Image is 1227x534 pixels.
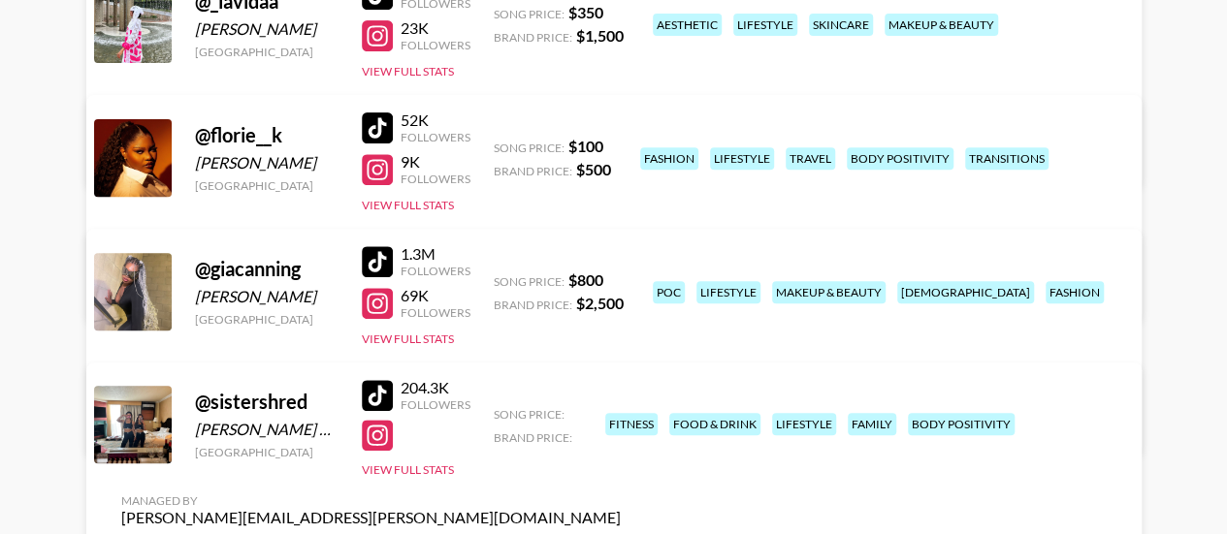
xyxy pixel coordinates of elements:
[786,147,835,170] div: travel
[885,14,998,36] div: makeup & beauty
[195,178,339,193] div: [GEOGRAPHIC_DATA]
[195,123,339,147] div: @ florie__k
[401,378,470,397] div: 204.3K
[576,294,624,312] strong: $ 2,500
[195,257,339,281] div: @ giacanning
[401,38,470,52] div: Followers
[494,274,565,289] span: Song Price:
[195,445,339,459] div: [GEOGRAPHIC_DATA]
[401,172,470,186] div: Followers
[362,462,454,477] button: View Full Stats
[195,153,339,173] div: [PERSON_NAME]
[669,413,760,435] div: food & drink
[121,508,621,527] div: [PERSON_NAME][EMAIL_ADDRESS][PERSON_NAME][DOMAIN_NAME]
[195,19,339,39] div: [PERSON_NAME]
[568,137,603,155] strong: $ 100
[401,264,470,278] div: Followers
[494,7,565,21] span: Song Price:
[195,390,339,414] div: @ sistershred
[848,413,896,435] div: family
[195,312,339,327] div: [GEOGRAPHIC_DATA]
[965,147,1049,170] div: transitions
[908,413,1015,435] div: body positivity
[696,281,760,303] div: lifestyle
[653,14,722,36] div: aesthetic
[568,3,603,21] strong: $ 350
[401,18,470,38] div: 23K
[809,14,873,36] div: skincare
[640,147,698,170] div: fashion
[362,64,454,79] button: View Full Stats
[195,287,339,306] div: [PERSON_NAME]
[401,110,470,130] div: 52K
[653,281,685,303] div: poc
[576,160,611,178] strong: $ 500
[401,152,470,172] div: 9K
[494,298,572,312] span: Brand Price:
[401,130,470,144] div: Followers
[494,30,572,45] span: Brand Price:
[494,430,572,445] span: Brand Price:
[494,141,565,155] span: Song Price:
[121,493,621,508] div: Managed By
[605,413,658,435] div: fitness
[733,14,797,36] div: lifestyle
[195,420,339,439] div: [PERSON_NAME] & [PERSON_NAME]
[568,270,603,289] strong: $ 800
[710,147,774,170] div: lifestyle
[362,198,454,212] button: View Full Stats
[576,26,624,45] strong: $ 1,500
[494,164,572,178] span: Brand Price:
[897,281,1034,303] div: [DEMOGRAPHIC_DATA]
[401,286,470,305] div: 69K
[401,397,470,412] div: Followers
[772,413,836,435] div: lifestyle
[772,281,886,303] div: makeup & beauty
[401,244,470,264] div: 1.3M
[1046,281,1104,303] div: fashion
[401,305,470,320] div: Followers
[847,147,953,170] div: body positivity
[195,45,339,59] div: [GEOGRAPHIC_DATA]
[362,331,454,346] button: View Full Stats
[494,407,565,422] span: Song Price:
